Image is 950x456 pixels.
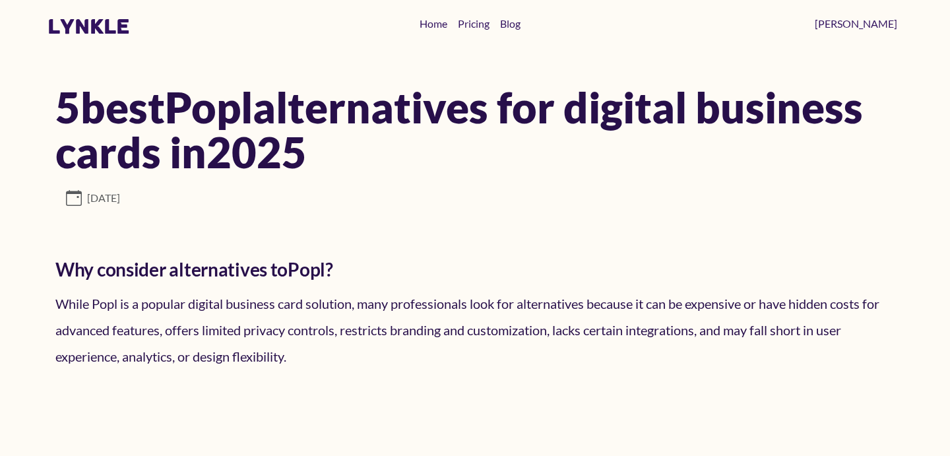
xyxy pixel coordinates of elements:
[47,14,130,39] a: lynkle
[55,84,895,174] h1: 5 best Popl alternatives for digital business cards in 2025
[495,11,526,37] a: Blog
[55,259,895,290] h2: Why consider alternatives to Popl ?
[809,11,902,37] a: [PERSON_NAME]
[453,11,495,37] a: Pricing
[55,290,895,370] p: While Popl is a popular digital business card solution, many professionals look for alternatives ...
[414,11,453,37] a: Home
[66,190,120,206] span: [DATE]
